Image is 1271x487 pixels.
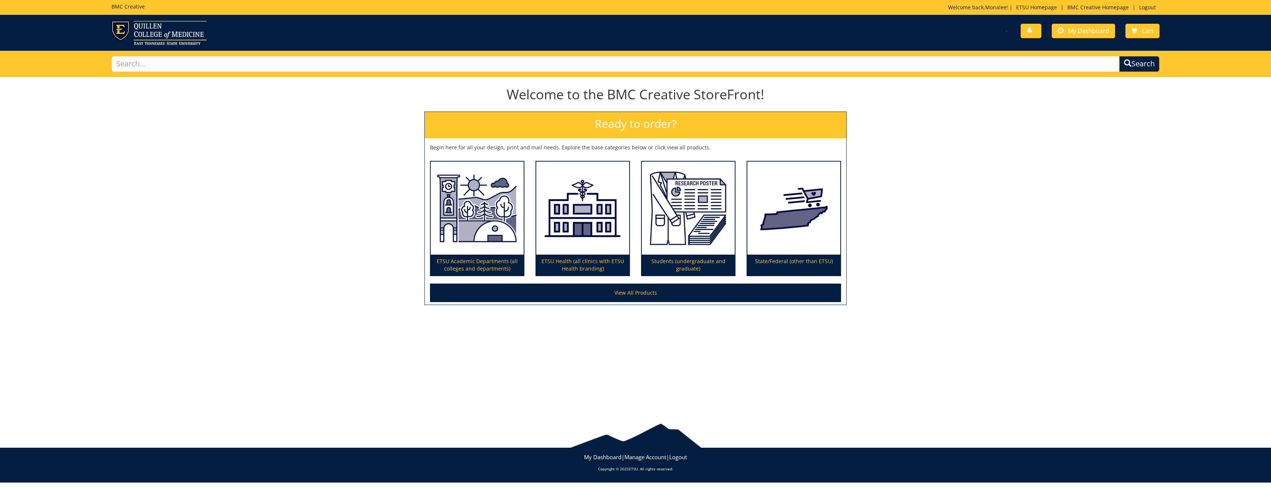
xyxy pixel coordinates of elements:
[747,162,840,276] a: State/Federal (other than ETSU)
[111,4,145,9] h5: BMC Creative
[536,162,629,255] img: ETSU Health (all clinics with ETSU Health branding)
[424,87,847,102] h1: Welcome to the BMC Creative StoreFront!
[425,112,846,138] h2: Ready to order?
[669,453,687,461] a: Logout
[536,162,629,276] a: ETSU Health (all clinics with ETSU Health branding)
[111,21,207,45] img: ETSU logo
[430,144,841,151] p: Begin here for all your design, print and mail needs. Explore the base categories below or click ...
[642,255,735,275] p: Students (undergraduate and graduate)
[1125,24,1160,38] a: Cart
[1142,27,1154,35] span: Cart
[642,162,735,255] img: Students (undergraduate and graduate)
[430,284,841,302] a: View All Products
[642,162,735,276] a: Students (undergraduate and graduate)
[431,162,524,255] img: ETSU Academic Departments (all colleges and departments)
[985,4,1007,11] a: Monalee
[948,4,1160,11] p: Welcome back, ! | | |
[536,255,629,275] p: ETSU Health (all clinics with ETSU Health branding)
[1064,4,1132,11] a: BMC Creative Homepage
[1013,4,1061,11] a: ETSU Homepage
[1135,4,1160,11] a: Logout
[431,255,524,275] p: ETSU Academic Departments (all colleges and departments)
[747,255,840,275] p: State/Federal (other than ETSU)
[111,56,1120,72] input: Search...
[431,162,524,276] a: ETSU Academic Departments (all colleges and departments)
[1052,24,1115,38] a: My Dashboard
[747,162,840,255] img: State/Federal (other than ETSU)
[584,453,621,461] a: My Dashboard
[629,466,638,471] a: ETSU
[1119,56,1160,72] button: Search
[624,453,666,461] a: Manage Account
[1068,27,1109,35] span: My Dashboard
